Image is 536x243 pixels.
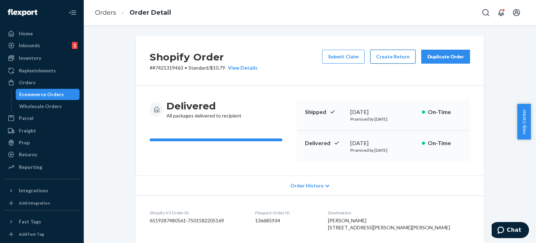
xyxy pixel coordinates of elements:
div: Replenishments [19,67,56,74]
div: All packages delivered to recipient [166,100,241,119]
p: Promised by [DATE] [350,147,416,153]
img: Flexport logo [8,9,37,16]
div: Orders [19,79,36,86]
a: Returns [4,149,80,160]
div: Reporting [19,164,42,171]
a: Home [4,28,80,39]
div: Ecommerce Orders [19,91,64,98]
a: Wholesale Orders [16,101,80,112]
ol: breadcrumbs [89,2,177,23]
p: # #7421319463 / $10.79 [150,64,258,71]
div: Home [19,30,33,37]
a: Inbounds1 [4,40,80,51]
a: Orders [95,9,116,16]
button: Open notifications [494,6,508,20]
p: Promised by [DATE] [350,116,416,122]
button: Submit Claim [322,50,365,64]
div: [DATE] [350,139,416,147]
dt: Flexport Order ID [255,210,317,216]
a: Reporting [4,162,80,173]
a: Ecommerce Orders [16,89,80,100]
span: Standard [188,65,208,71]
a: Replenishments [4,65,80,76]
h2: Shopify Order [150,50,258,64]
dd: 136685934 [255,217,317,224]
button: Duplicate Order [421,50,470,64]
button: View Details [225,64,258,71]
div: Fast Tags [19,218,41,225]
div: Add Integration [19,200,50,206]
p: Shipped [305,108,345,116]
div: Integrations [19,187,48,194]
div: Wholesale Orders [19,103,62,110]
button: Close Navigation [66,6,80,20]
button: Create Return [370,50,416,64]
a: Add Fast Tag [4,230,80,238]
p: On-Time [428,108,462,116]
h3: Delivered [166,100,241,112]
a: Orders [4,77,80,88]
div: Inbounds [19,42,40,49]
span: • [185,65,187,71]
button: Open Search Box [479,6,493,20]
a: Parcel [4,113,80,124]
button: Integrations [4,185,80,196]
a: Inventory [4,52,80,64]
div: 1 [72,42,77,49]
a: Add Integration [4,199,80,207]
p: On-Time [428,139,462,147]
dt: Destination [328,210,470,216]
button: Help Center [517,104,531,140]
div: Parcel [19,115,33,122]
dd: 6519287480561-7501582205169 [150,217,244,224]
a: Freight [4,125,80,136]
div: Add Fast Tag [19,231,44,237]
div: Freight [19,127,36,134]
dt: Shopify V3 Order ID [150,210,244,216]
button: Fast Tags [4,216,80,227]
span: [PERSON_NAME] [STREET_ADDRESS][PERSON_NAME][PERSON_NAME] [328,217,450,230]
div: Returns [19,151,37,158]
div: [DATE] [350,108,416,116]
div: Duplicate Order [427,53,464,60]
button: Open account menu [509,6,523,20]
span: Order History [290,182,323,189]
a: Prep [4,137,80,148]
iframe: Opens a widget where you can chat to one of our agents [492,222,529,240]
div: Prep [19,139,30,146]
a: Order Detail [129,9,171,16]
p: Delivered [305,139,345,147]
div: Inventory [19,55,41,62]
